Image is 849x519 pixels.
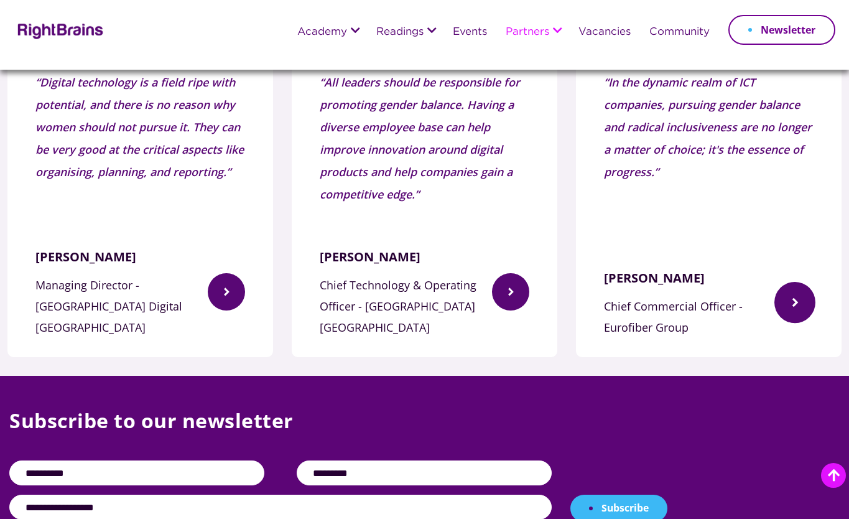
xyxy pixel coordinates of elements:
[320,278,476,335] span: Chief Technology & Operating Officer - [GEOGRAPHIC_DATA] [GEOGRAPHIC_DATA]
[604,266,764,290] span: [PERSON_NAME]
[376,27,424,38] a: Readings
[604,299,743,335] span: Chief Commercial Officer - Eurofiber Group
[506,27,549,38] a: Partners
[578,27,631,38] a: Vacancies
[35,245,195,269] span: [PERSON_NAME]
[35,71,245,183] q: Digital technology is a field ripe with potential, and there is no reason why women should not pu...
[320,71,529,205] q: All leaders should be responsible for promoting gender balance. Having a diverse employee base ca...
[453,27,487,38] a: Events
[649,27,710,38] a: Community
[320,245,480,269] span: [PERSON_NAME]
[9,407,840,461] p: Subscribe to our newsletter
[297,27,347,38] a: Academy
[14,21,104,39] img: Rightbrains
[728,15,835,45] a: Newsletter
[604,71,814,183] q: In the dynamic realm of ICT companies, pursuing gender balance and radical inclusiveness are no l...
[35,278,182,335] span: Managing Director - [GEOGRAPHIC_DATA] Digital [GEOGRAPHIC_DATA]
